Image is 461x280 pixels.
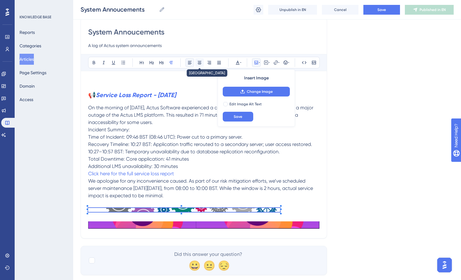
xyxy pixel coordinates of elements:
[88,178,314,198] span: We apologise for any inconvenience caused. As part of our risk mitigation efforts, we’ve schedule...
[81,5,157,14] input: Article Name
[20,54,34,65] button: Articles
[88,134,243,140] span: Time of Incident: 09:46 BST (08:46 UTC): Power cut to a primary server.
[88,127,130,133] span: Incident Summary:
[20,15,51,20] div: KNOWLEDGE BASE
[14,2,38,9] span: Need Help?
[435,256,454,274] iframe: UserGuiding AI Assistant Launcher
[20,27,35,38] button: Reports
[377,7,386,12] span: Save
[405,5,454,15] button: Published in EN
[268,5,317,15] button: Unpublish in EN
[322,5,358,15] button: Cancel
[88,156,189,162] span: Total Downtime: Core application: 41 minutes
[20,94,33,105] button: Access
[244,75,269,82] span: Insert Image
[20,67,46,78] button: Page Settings
[420,7,446,12] span: Published in EN
[223,112,253,122] button: Save
[334,7,347,12] span: Cancel
[223,87,290,96] button: Change Image
[247,89,273,94] span: Change Image
[88,163,178,169] span: Additional LMS unavailability: 30 minutes
[20,40,41,51] button: Categories
[88,42,319,49] input: Article Description
[174,251,242,258] span: Did this answer your question?
[20,81,35,92] button: Domain
[229,102,262,107] span: Edit Image Alt Text
[88,141,313,155] span: Recovery Timeline: 10:27 BST: Application traffic rerouted to a secondary server; user access res...
[88,27,319,37] input: Article Title
[88,91,96,99] span: 📢
[96,91,176,99] strong: Service Loss Report - [DATE]
[363,5,400,15] button: Save
[88,171,174,176] a: Click here for the full service loss report
[88,105,315,125] span: On the morning of [DATE], Actus Software experienced a critical hardware failure that caused a ma...
[234,114,242,119] span: Save
[279,7,306,12] span: Unpublish in EN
